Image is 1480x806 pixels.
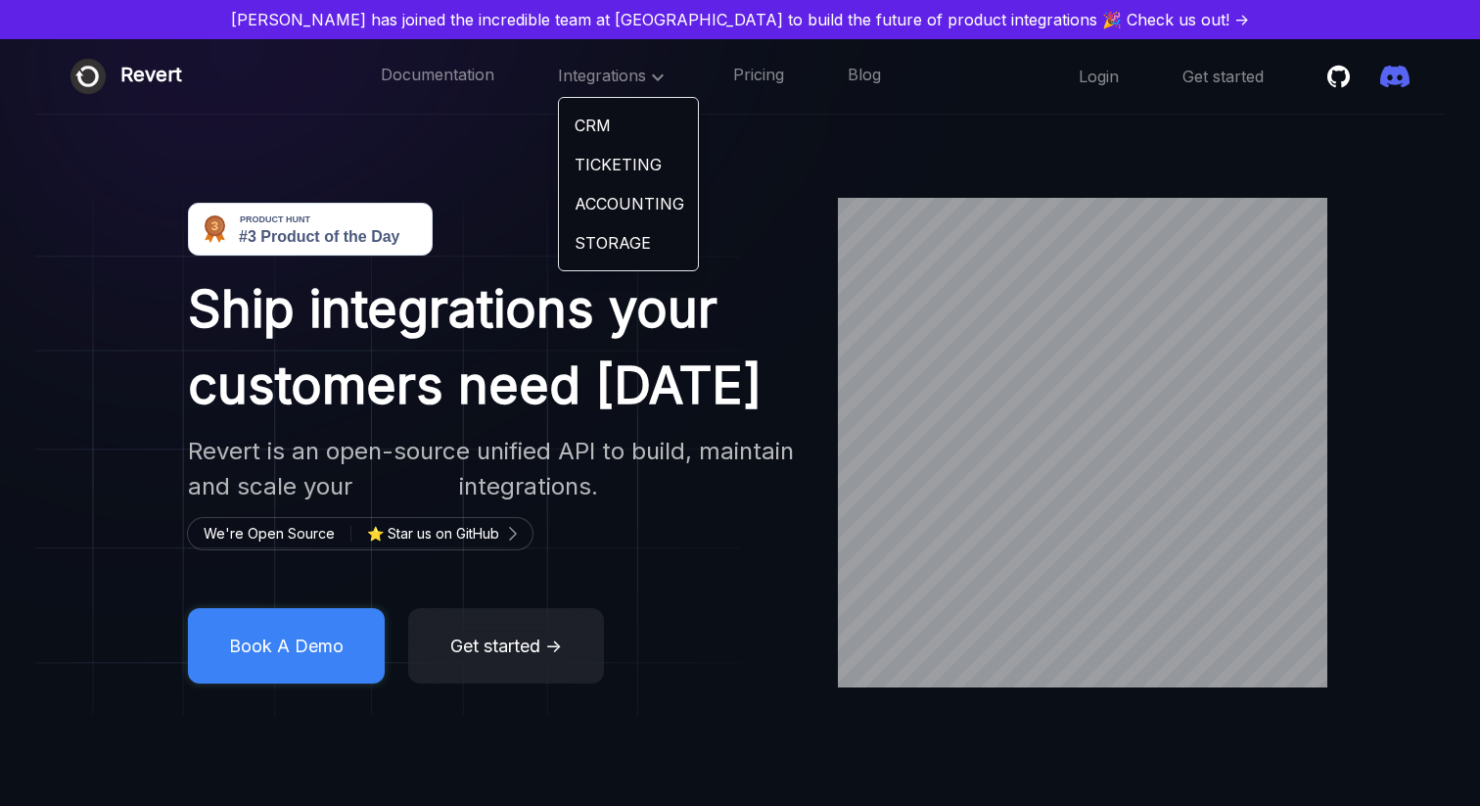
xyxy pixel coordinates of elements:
[70,59,106,94] img: Revert logo
[188,203,433,256] img: Revert - Open-source unified API to build product integrations | Product Hunt
[35,198,740,716] img: image
[559,184,698,223] a: ACCOUNTING
[120,59,182,94] div: Revert
[188,608,385,684] button: Book A Demo
[367,522,515,545] a: ⭐ Star us on GitHub
[8,8,1472,31] a: [PERSON_NAME] has joined the incredible team at [GEOGRAPHIC_DATA] to build the future of product ...
[733,64,784,89] a: Pricing
[558,66,670,85] span: Integrations
[381,64,494,89] a: Documentation
[848,64,881,89] a: Blog
[559,223,698,262] a: STORAGE
[1182,66,1264,87] a: Get started
[1079,66,1119,87] a: Login
[559,145,698,184] a: TICKETING
[1327,62,1357,91] a: Star revertinc/revert on Github
[188,434,803,504] h2: Revert is an open-source unified API to build, maintain and scale your integrations.
[559,106,698,145] a: CRM
[408,608,604,684] button: Get started →
[188,271,803,424] h1: Ship integrations your customers need [DATE]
